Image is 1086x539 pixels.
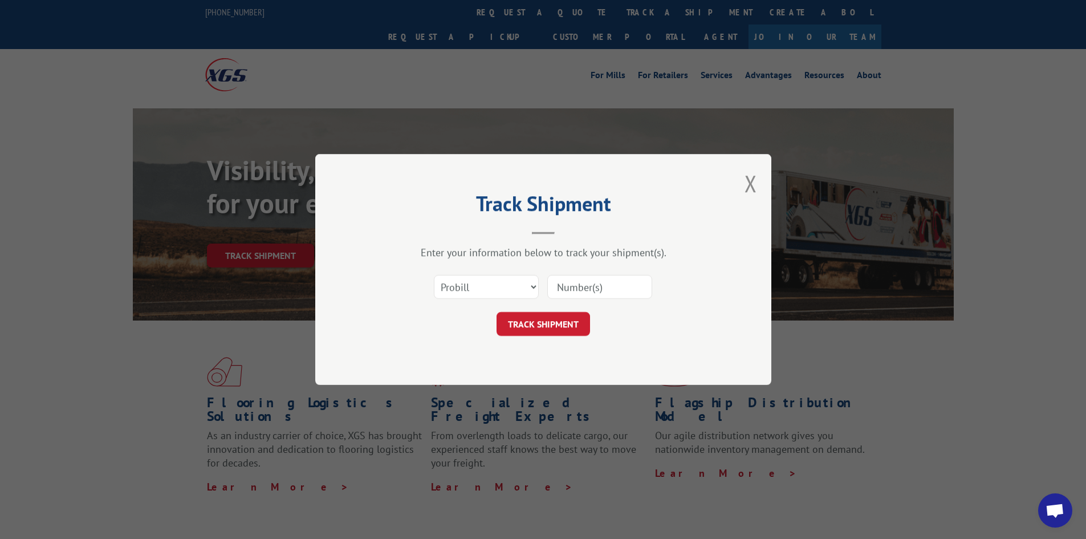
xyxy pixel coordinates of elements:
button: Close modal [745,168,757,198]
div: Open chat [1038,493,1072,528]
div: Enter your information below to track your shipment(s). [372,246,714,259]
h2: Track Shipment [372,196,714,217]
button: TRACK SHIPMENT [497,312,590,336]
input: Number(s) [547,275,652,299]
